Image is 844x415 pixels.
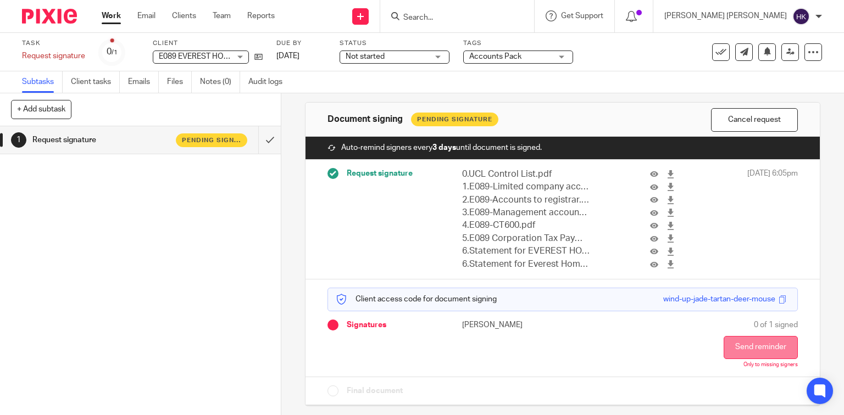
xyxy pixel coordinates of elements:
[462,219,590,232] p: 4.E089-CT600.pdf
[336,294,497,305] p: Client access code for document signing
[462,258,590,271] p: 6.Statement for Everest Homes Ltd As At [DATE] (BSL).pdf
[182,136,241,145] span: Pending signature
[347,168,413,179] span: Request signature
[340,39,449,48] label: Status
[213,10,231,21] a: Team
[347,319,386,330] span: Signatures
[711,108,798,132] button: Cancel request
[11,100,71,119] button: + Add subtask
[167,71,192,93] a: Files
[112,49,118,55] small: /1
[347,385,403,396] span: Final document
[22,51,85,61] div: Request signature
[248,71,291,93] a: Audit logs
[22,39,85,48] label: Task
[402,13,501,23] input: Search
[462,319,563,330] p: [PERSON_NAME]
[462,206,590,219] p: 3.E089-Management accounts.PDF
[276,52,299,60] span: [DATE]
[664,10,787,21] p: [PERSON_NAME] [PERSON_NAME]
[71,71,120,93] a: Client tasks
[462,232,590,245] p: 5.E089 Corporation Tax Payment Advice Letter.pdf
[792,8,810,25] img: svg%3E
[462,194,590,206] p: 2.E089-Accounts to registrar.PDF
[462,181,590,193] p: 1.E089-Limited company accounts.PDF
[172,10,196,21] a: Clients
[137,10,156,21] a: Email
[462,245,590,257] p: 6.Statement for EVEREST HOMES LTD As At [DATE] (BML).pdf
[159,53,255,60] span: E089 EVEREST HOMES LTD
[432,144,456,152] strong: 3 days
[462,168,590,181] p: 0.UCL Control List.pdf
[22,9,77,24] img: Pixie
[411,113,498,126] div: Pending Signature
[724,336,798,359] button: Send reminder
[341,142,542,153] span: Auto-remind signers every until document is signed.
[107,46,118,58] div: 0
[11,132,26,148] div: 1
[754,319,798,330] span: 0 of 1 signed
[247,10,275,21] a: Reports
[153,39,263,48] label: Client
[743,362,798,368] p: Only to missing signers
[747,168,798,271] span: [DATE] 6:05pm
[128,71,159,93] a: Emails
[276,39,326,48] label: Due by
[346,53,385,60] span: Not started
[561,12,603,20] span: Get Support
[22,71,63,93] a: Subtasks
[663,294,775,305] div: wind-up-jade-tartan-deer-mouse
[463,39,573,48] label: Tags
[102,10,121,21] a: Work
[32,132,176,148] h1: Request signature
[200,71,240,93] a: Notes (0)
[327,114,403,125] h1: Document signing
[469,53,521,60] span: Accounts Pack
